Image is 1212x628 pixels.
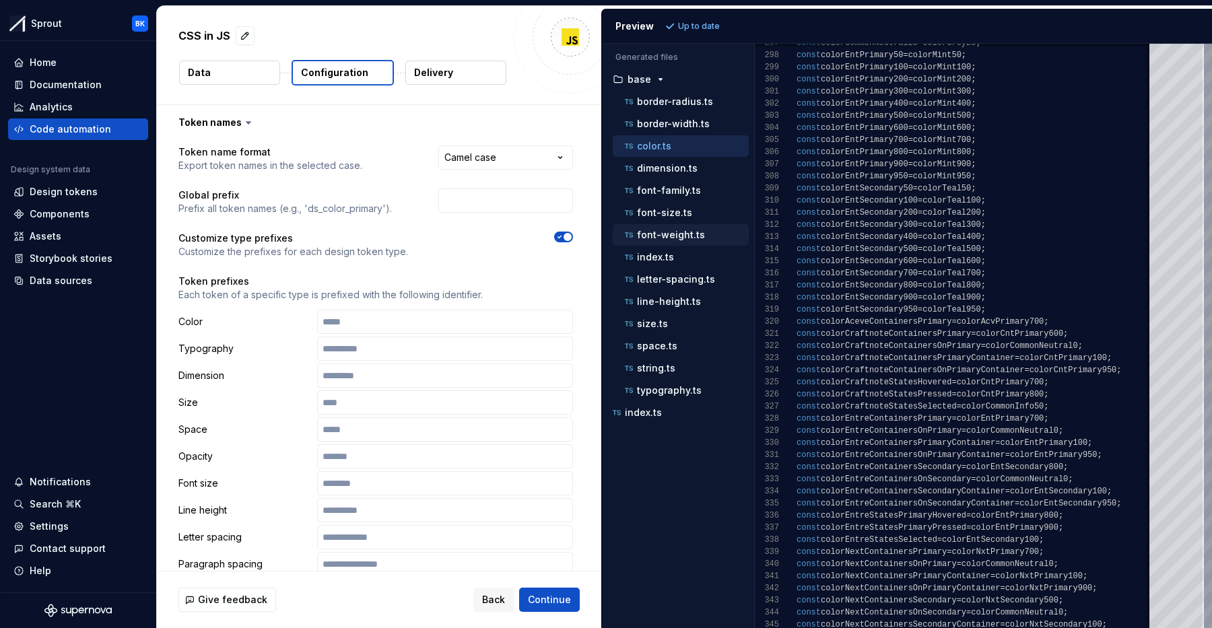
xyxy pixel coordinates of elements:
[922,220,980,230] span: colorTeal300
[8,493,148,515] button: Search ⌘K
[821,317,951,326] span: colorAceveContainersPrimary
[1058,426,1063,435] span: ;
[637,230,705,240] p: font-weight.ts
[178,275,573,288] p: Token prefixes
[821,147,908,157] span: colorEntPrimary800
[8,203,148,225] a: Components
[821,63,908,72] span: colorEntPrimary100
[755,304,779,316] div: 319
[821,269,918,278] span: colorEntSecondary700
[607,405,749,420] button: index.ts
[178,396,312,409] p: Size
[918,269,922,278] span: =
[971,111,976,120] span: ;
[980,293,985,302] span: ;
[956,317,1044,326] span: colorAcvPrimary700
[821,208,918,217] span: colorEntSecondary200
[1087,438,1092,448] span: ;
[607,72,749,87] button: base
[976,329,1063,339] span: colorCntPrimary600
[956,390,1044,399] span: colorCntPrimary800
[30,274,92,287] div: Data sources
[755,73,779,85] div: 300
[922,281,980,290] span: colorTeal800
[1015,353,1019,363] span: =
[797,390,821,399] span: const
[971,172,976,181] span: ;
[637,185,701,196] p: font-family.ts
[1044,378,1048,387] span: ;
[821,402,957,411] span: colorCraftnoteStatesSelected
[615,20,654,33] div: Preview
[615,52,741,63] p: Generated files
[797,63,821,72] span: const
[980,232,985,242] span: ;
[755,291,779,304] div: 318
[797,293,821,302] span: const
[961,50,966,60] span: ;
[797,99,821,108] span: const
[178,423,312,436] p: Space
[1000,438,1087,448] span: colorEntPrimary100
[1044,402,1048,411] span: ;
[473,588,514,612] button: Back
[755,255,779,267] div: 315
[30,520,69,533] div: Settings
[198,593,267,606] span: Give feedback
[922,196,980,205] span: colorTeal100
[755,279,779,291] div: 317
[908,172,912,181] span: =
[613,94,749,109] button: border-radius.ts
[613,161,749,176] button: dimension.ts
[135,18,145,29] div: BK
[637,118,710,129] p: border-width.ts
[821,365,1024,375] span: colorCraftnoteContainersOnPrimaryContainer
[755,122,779,134] div: 304
[178,288,573,302] p: Each token of a specific type is prefixed with the following identifier.
[961,402,1043,411] span: colorCommonInfo50
[30,123,111,136] div: Code automation
[971,75,976,84] span: ;
[1029,365,1116,375] span: colorCntPrimary950
[755,231,779,243] div: 313
[797,147,821,157] span: const
[797,220,821,230] span: const
[821,99,908,108] span: colorEntPrimary400
[903,50,908,60] span: =
[755,425,779,437] div: 329
[292,60,394,85] button: Configuration
[613,250,749,265] button: index.ts
[414,66,453,79] p: Delivery
[918,232,922,242] span: =
[821,438,995,448] span: colorEntreContainersPrimaryContainer
[922,208,980,217] span: colorTeal200
[797,172,821,181] span: const
[637,274,715,285] p: letter-spacing.ts
[821,160,908,169] span: colorEntPrimary900
[755,134,779,146] div: 305
[797,111,821,120] span: const
[1044,390,1048,399] span: ;
[628,74,651,85] p: base
[755,110,779,122] div: 303
[918,208,922,217] span: =
[405,61,506,85] button: Delivery
[956,402,961,411] span: =
[613,272,749,287] button: letter-spacing.ts
[821,135,908,145] span: colorEntPrimary700
[755,85,779,98] div: 301
[908,123,912,133] span: =
[178,188,392,202] p: Global prefix
[1005,450,1009,460] span: =
[821,305,918,314] span: colorEntSecondary950
[821,220,918,230] span: colorEntSecondary300
[971,160,976,169] span: ;
[797,317,821,326] span: const
[797,353,821,363] span: const
[985,341,1077,351] span: colorCommonNeutral0
[821,293,918,302] span: colorEntSecondary900
[30,252,112,265] div: Storybook stories
[980,256,985,266] span: ;
[912,135,970,145] span: colorMint700
[30,78,102,92] div: Documentation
